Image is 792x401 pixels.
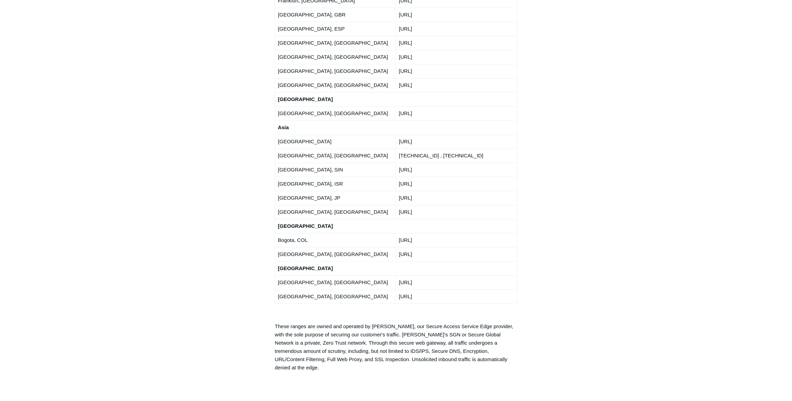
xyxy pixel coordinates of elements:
[396,36,517,50] td: [URL]
[278,96,333,102] strong: [GEOGRAPHIC_DATA]
[396,163,517,177] td: [URL]
[396,177,517,191] td: [URL]
[278,265,333,271] strong: [GEOGRAPHIC_DATA]
[275,8,396,22] td: [GEOGRAPHIC_DATA], GBR
[275,289,396,303] td: [GEOGRAPHIC_DATA], [GEOGRAPHIC_DATA]
[396,22,517,36] td: [URL]
[275,50,396,64] td: [GEOGRAPHIC_DATA], [GEOGRAPHIC_DATA]
[278,223,333,229] strong: [GEOGRAPHIC_DATA]
[275,205,396,219] td: [GEOGRAPHIC_DATA], [GEOGRAPHIC_DATA]
[396,289,517,303] td: [URL]
[396,8,517,22] td: [URL]
[275,247,396,261] td: [GEOGRAPHIC_DATA], [GEOGRAPHIC_DATA]
[396,134,517,148] td: [URL]
[275,36,396,50] td: [GEOGRAPHIC_DATA], [GEOGRAPHIC_DATA]
[396,50,517,64] td: [URL]
[396,106,517,120] td: [URL]
[275,177,396,191] td: [GEOGRAPHIC_DATA], ISR
[396,247,517,261] td: [URL]
[396,148,517,163] td: [TECHNICAL_ID] , [TECHNICAL_ID]
[396,275,517,289] td: [URL]
[275,148,396,163] td: [GEOGRAPHIC_DATA], [GEOGRAPHIC_DATA]
[396,191,517,205] td: [URL]
[275,78,396,92] td: [GEOGRAPHIC_DATA], [GEOGRAPHIC_DATA]
[275,22,396,36] td: [GEOGRAPHIC_DATA], ESP
[275,106,396,120] td: [GEOGRAPHIC_DATA], [GEOGRAPHIC_DATA]
[278,124,289,130] strong: Asia
[396,233,517,247] td: [URL]
[275,64,396,78] td: [GEOGRAPHIC_DATA], [GEOGRAPHIC_DATA]
[275,134,396,148] td: [GEOGRAPHIC_DATA]
[275,275,396,289] td: [GEOGRAPHIC_DATA], [GEOGRAPHIC_DATA]
[275,233,396,247] td: Bogota, COL
[275,191,396,205] td: [GEOGRAPHIC_DATA], JP
[275,163,396,177] td: [GEOGRAPHIC_DATA], SIN
[275,322,517,372] p: These ranges are owned and operated by [PERSON_NAME], our Secure Access Service Edge provider, wi...
[396,78,517,92] td: [URL]
[396,64,517,78] td: [URL]
[396,205,517,219] td: [URL]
